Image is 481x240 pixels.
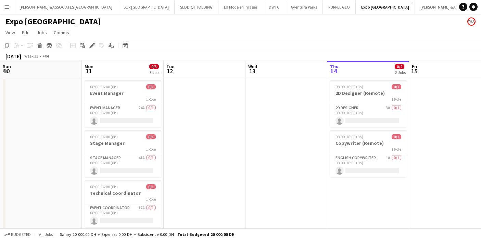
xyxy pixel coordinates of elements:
button: SEDDIQI HOLDING [175,0,218,14]
button: DWTC [263,0,285,14]
app-user-avatar: Enas Ahmed [467,17,476,26]
div: 3 Jobs [150,70,160,75]
span: 0/1 [146,134,156,139]
span: Total Budgeted 20 000.00 DH [177,232,235,237]
button: Expo [GEOGRAPHIC_DATA] [356,0,415,14]
div: Salary 20 000.00 DH + Expenses 0.00 DH + Subsistence 0.00 DH = [60,232,235,237]
span: View [5,29,15,36]
span: 0/1 [392,134,401,139]
app-job-card: 08:00-16:00 (8h)0/1Copywriter (Remote)1 RoleEnglish Copywriter1A0/108:00-16:00 (8h) [330,130,407,177]
button: [PERSON_NAME] & ASSOCIATES [GEOGRAPHIC_DATA] [14,0,118,14]
button: Aventura Parks [285,0,323,14]
span: 08:00-16:00 (8h) [90,84,118,89]
span: Edit [22,29,30,36]
span: Wed [248,63,257,70]
button: PURPLE GLO [323,0,356,14]
span: 1 Role [391,147,401,152]
span: 08:00-16:00 (8h) [90,184,118,189]
span: Thu [330,63,339,70]
div: [DATE] [5,53,21,60]
span: Mon [85,63,93,70]
span: 1 Role [146,147,156,152]
h3: Technical Coordinator [85,190,161,196]
app-card-role: 2D Designer3A0/108:00-16:00 (8h) [330,104,407,127]
span: 1 Role [146,97,156,102]
app-job-card: 08:00-16:00 (8h)0/1Stage Manager1 RoleStage Manager41A0/108:00-16:00 (8h) [85,130,161,177]
app-job-card: 08:00-16:00 (8h)0/12D Designer (Remote)1 Role2D Designer3A0/108:00-16:00 (8h) [330,80,407,127]
span: 0/1 [392,84,401,89]
span: 08:00-16:00 (8h) [336,84,363,89]
span: 1 Role [146,197,156,202]
span: 15 [411,67,417,75]
span: 0/2 [395,64,404,69]
span: Week 33 [23,53,40,59]
span: Tue [166,63,174,70]
h3: 2D Designer (Remote) [330,90,407,96]
div: 2 Jobs [395,70,406,75]
app-card-role: Event Manager24A0/108:00-16:00 (8h) [85,104,161,127]
span: 08:00-16:00 (8h) [90,134,118,139]
div: +04 [42,53,49,59]
h3: Event Manager [85,90,161,96]
h3: Copywriter (Remote) [330,140,407,146]
button: La Mode en Images [218,0,263,14]
a: View [3,28,18,37]
span: 12 [165,67,174,75]
span: Sun [3,63,11,70]
span: 11 [84,67,93,75]
span: 0/1 [146,84,156,89]
app-job-card: 08:00-16:00 (8h)0/1Event Manager1 RoleEvent Manager24A0/108:00-16:00 (8h) [85,80,161,127]
button: Budgeted [3,231,32,238]
app-card-role: Event Coordinator17A0/108:00-16:00 (8h) [85,204,161,227]
a: Edit [19,28,33,37]
span: Comms [54,29,69,36]
app-job-card: 08:00-16:00 (8h)0/1Technical Coordinator1 RoleEvent Coordinator17A0/108:00-16:00 (8h) [85,180,161,227]
app-card-role: English Copywriter1A0/108:00-16:00 (8h) [330,154,407,177]
button: SUR [GEOGRAPHIC_DATA] [118,0,175,14]
h1: Expo [GEOGRAPHIC_DATA] [5,16,101,27]
span: All jobs [38,232,54,237]
a: Jobs [34,28,50,37]
span: Budgeted [11,232,31,237]
app-card-role: Stage Manager41A0/108:00-16:00 (8h) [85,154,161,177]
h3: Stage Manager [85,140,161,146]
span: Fri [412,63,417,70]
span: Jobs [37,29,47,36]
span: 1 Role [391,97,401,102]
span: 0/1 [146,184,156,189]
span: 13 [247,67,257,75]
a: Comms [51,28,72,37]
span: 14 [329,67,339,75]
span: 0/3 [149,64,159,69]
span: 10 [2,67,11,75]
span: 08:00-16:00 (8h) [336,134,363,139]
